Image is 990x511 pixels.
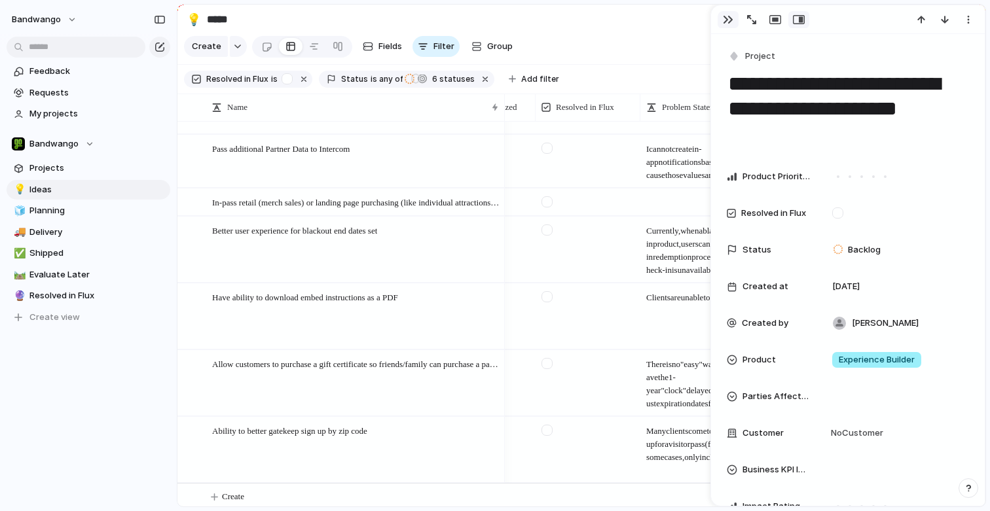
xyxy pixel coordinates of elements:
[742,390,811,403] span: Parties Affected
[6,9,84,30] button: bandwango
[556,101,614,114] span: Resolved in Flux
[187,10,201,28] div: 💡
[29,65,166,78] span: Feedback
[341,73,368,85] span: Status
[212,423,367,438] span: Ability to better gatekeep sign up by zip code
[428,74,439,84] span: 6
[29,137,79,150] span: Bandwango
[7,222,170,242] a: 🚚Delivery
[14,224,23,239] div: 🚚
[29,311,80,324] span: Create view
[725,47,779,66] button: Project
[7,104,170,124] a: My projects
[742,243,771,256] span: Status
[378,40,402,53] span: Fields
[12,247,25,260] button: ✅
[192,40,221,53] span: Create
[14,246,23,261] div: ✅
[12,13,61,26] span: bandwango
[377,73,403,85] span: any of
[357,36,407,57] button: Fields
[7,286,170,306] a: 🔮Resolved in Flux
[641,284,881,304] span: Clients are unable to easily share the instructions for embedding code.
[7,308,170,327] button: Create view
[742,353,776,366] span: Product
[212,356,500,371] span: Allow customers to purchase a gift certificate so friends/family can purchase a pass when they ar...
[212,289,398,304] span: Have ability to download embed instructions as a PDF
[745,50,775,63] span: Project
[29,268,166,281] span: Evaluate Later
[741,207,806,220] span: Resolved in Flux
[742,317,788,330] span: Created by
[183,9,204,30] button: 💡
[222,490,244,503] span: Create
[29,107,166,120] span: My projects
[827,427,883,440] span: No Customer
[212,141,350,156] span: Pass additional Partner Data to Intercom
[848,243,881,256] span: Backlog
[29,247,166,260] span: Shipped
[29,162,166,175] span: Projects
[501,70,567,88] button: Add filter
[742,280,788,293] span: Created at
[12,226,25,239] button: 🚚
[29,204,166,217] span: Planning
[412,36,460,57] button: Filter
[641,217,881,277] span: Currently, when a blackout date is set on a check-in product, users can still see the check-in an...
[742,463,811,476] span: Business KPI Impact
[7,134,170,154] button: Bandwango
[29,289,166,302] span: Resolved in Flux
[29,183,166,196] span: Ideas
[368,72,405,86] button: isany of
[433,40,454,53] span: Filter
[641,351,881,410] span: There is no "easy" way currently for a customer to purchase a pass but not have the 1-year "clock...
[14,182,23,197] div: 💡
[206,73,268,85] span: Resolved in Flux
[227,101,247,114] span: Name
[852,317,919,330] span: [PERSON_NAME]
[742,170,811,183] span: Product Prioritized
[7,158,170,178] a: Projects
[521,73,559,85] span: Add filter
[7,243,170,263] a: ✅Shipped
[371,73,377,85] span: is
[271,73,278,85] span: is
[29,226,166,239] span: Delivery
[14,203,23,219] div: 🧊
[465,36,519,57] button: Group
[428,73,475,85] span: statuses
[742,427,784,440] span: Customer
[404,72,477,86] button: 6 statuses
[7,83,170,103] a: Requests
[12,268,25,281] button: 🛤️
[839,353,915,366] span: Experience Builder
[12,289,25,302] button: 🔮
[641,417,881,464] span: Many clients come to us and state they want to prevent locals from signing up for a visitor pass ...
[487,40,513,53] span: Group
[7,180,170,200] a: 💡Ideas
[832,280,860,293] span: [DATE]
[7,201,170,220] a: 🧊Planning
[212,222,377,238] span: Better user experience for blackout end dates set
[662,101,727,114] span: Problem Statement
[641,135,881,182] span: I cannot create in-app notifications based on pass performance and progress in Intercom because t...
[29,86,166,99] span: Requests
[268,72,280,86] button: is
[12,204,25,217] button: 🧊
[7,265,170,285] a: 🛤️Evaluate Later
[12,183,25,196] button: 💡
[14,267,23,282] div: 🛤️
[184,36,228,57] button: Create
[212,194,500,209] span: In-pass retail (merch sales) or landing page purchasing (like individual attractions but for items)
[7,62,170,81] a: Feedback
[14,289,23,304] div: 🔮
